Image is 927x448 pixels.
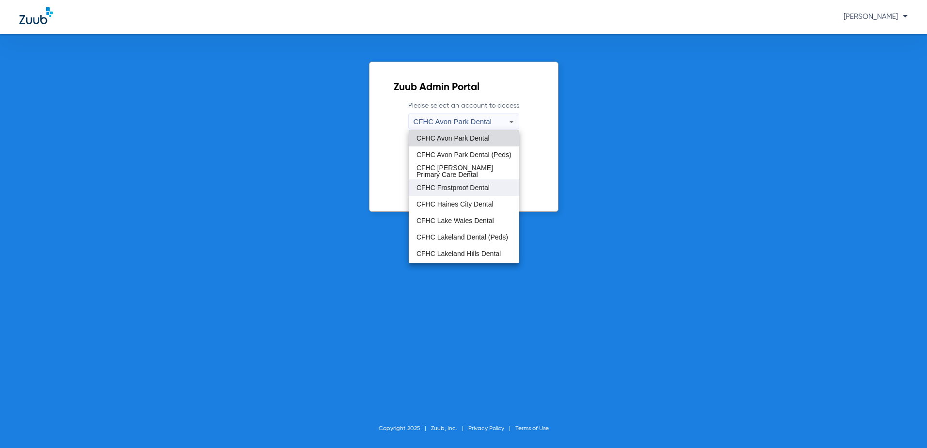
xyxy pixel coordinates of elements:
span: CFHC Avon Park Dental (Peds) [416,151,511,158]
span: CFHC Lake Wales Dental [416,217,494,224]
span: CFHC Lakeland Dental (Peds) [416,234,508,240]
span: CFHC Haines City Dental [416,201,494,208]
span: CFHC Lakeland Hills Dental [416,250,501,257]
span: CFHC Frostproof Dental [416,184,490,191]
span: CFHC Avon Park Dental [416,135,490,142]
span: CFHC [PERSON_NAME] Primary Care Dental [416,164,511,178]
iframe: Chat Widget [879,401,927,448]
